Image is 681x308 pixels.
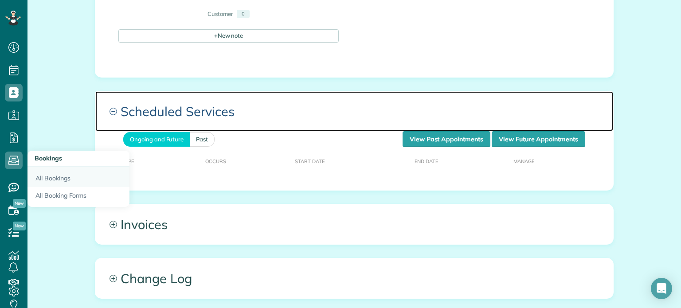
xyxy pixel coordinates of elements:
[202,147,292,174] th: Occurs
[13,199,26,208] span: New
[27,167,129,187] a: All Bookings
[214,31,218,39] span: +
[118,29,339,43] div: New note
[510,147,600,174] th: Manage
[13,222,26,230] span: New
[95,204,613,244] a: Invoices
[190,132,215,147] a: Past
[109,147,202,174] th: Type
[95,91,613,131] a: Scheduled Services
[123,132,190,147] a: Ongoing and Future
[27,187,129,207] a: All Booking Forms
[492,131,585,147] a: View Future Appointments
[207,10,233,18] div: Customer
[237,10,250,18] div: 0
[651,278,672,299] div: Open Intercom Messenger
[403,131,490,147] a: View Past Appointments
[95,258,613,298] a: Change Log
[411,147,510,174] th: End Date
[35,154,62,162] span: Bookings
[291,147,411,174] th: Start Date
